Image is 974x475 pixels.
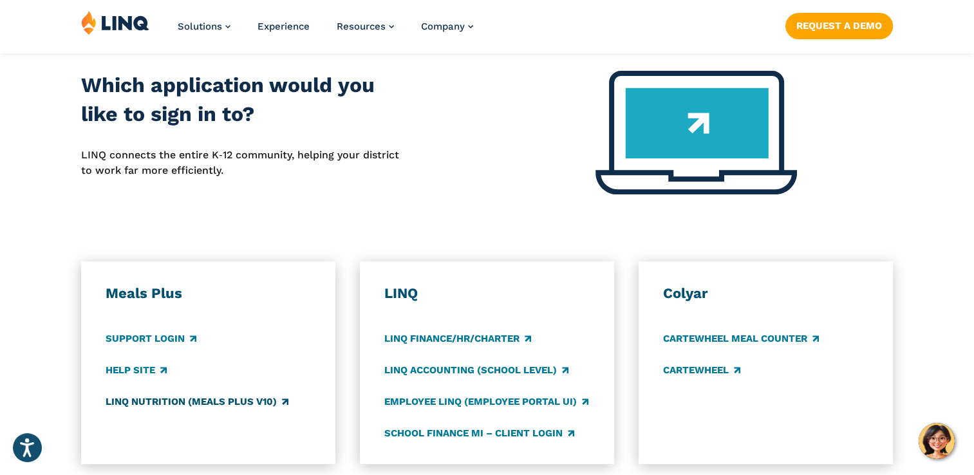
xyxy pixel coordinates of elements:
[785,13,893,39] a: Request a Demo
[663,284,868,303] h3: Colyar
[178,10,473,53] nav: Primary Navigation
[337,21,386,32] span: Resources
[81,71,405,129] h2: Which application would you like to sign in to?
[106,363,167,377] a: Help Site
[178,21,230,32] a: Solutions
[384,284,590,303] h3: LINQ
[106,284,311,303] h3: Meals Plus
[421,21,465,32] span: Company
[258,21,310,32] a: Experience
[178,21,222,32] span: Solutions
[785,10,893,39] nav: Button Navigation
[421,21,473,32] a: Company
[919,423,955,459] button: Hello, have a question? Let’s chat.
[384,426,574,440] a: School Finance MI – Client Login
[106,331,196,346] a: Support Login
[384,395,588,409] a: Employee LINQ (Employee Portal UI)
[106,395,288,409] a: LINQ Nutrition (Meals Plus v10)
[81,10,149,35] img: LINQ | K‑12 Software
[337,21,394,32] a: Resources
[663,363,740,377] a: CARTEWHEEL
[81,147,405,179] p: LINQ connects the entire K‑12 community, helping your district to work far more efficiently.
[384,331,531,346] a: LINQ Finance/HR/Charter
[384,363,568,377] a: LINQ Accounting (school level)
[663,331,819,346] a: CARTEWHEEL Meal Counter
